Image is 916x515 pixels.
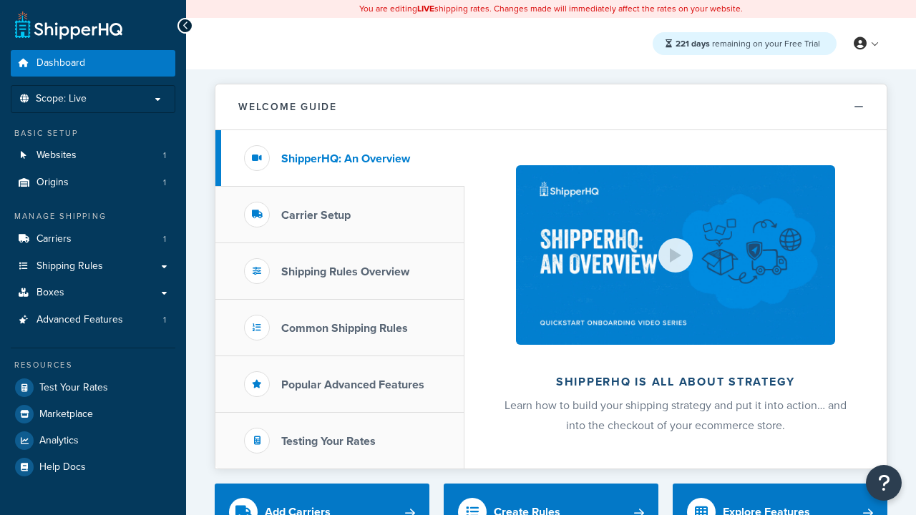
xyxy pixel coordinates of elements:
[281,435,376,448] h3: Testing Your Rates
[163,177,166,189] span: 1
[11,307,175,333] a: Advanced Features1
[281,265,409,278] h3: Shipping Rules Overview
[866,465,902,501] button: Open Resource Center
[11,210,175,222] div: Manage Shipping
[11,359,175,371] div: Resources
[502,376,849,388] h2: ShipperHQ is all about strategy
[36,177,69,189] span: Origins
[505,397,847,433] span: Learn how to build your shipping strategy and put it into action… and into the checkout of your e...
[676,37,710,50] strong: 221 days
[11,226,175,252] a: Carriers1
[11,142,175,169] a: Websites1
[39,408,93,421] span: Marketplace
[281,152,410,165] h3: ShipperHQ: An Overview
[163,233,166,245] span: 1
[11,127,175,139] div: Basic Setup
[215,84,887,130] button: Welcome Guide
[11,226,175,252] li: Carriers
[36,314,123,326] span: Advanced Features
[676,37,820,50] span: remaining on your Free Trial
[36,233,72,245] span: Carriers
[163,314,166,326] span: 1
[11,170,175,196] li: Origins
[39,382,108,394] span: Test Your Rates
[11,401,175,427] a: Marketplace
[11,454,175,480] a: Help Docs
[11,280,175,306] a: Boxes
[11,50,175,77] a: Dashboard
[39,435,79,447] span: Analytics
[281,209,351,222] h3: Carrier Setup
[281,322,408,335] h3: Common Shipping Rules
[163,149,166,162] span: 1
[36,260,103,273] span: Shipping Rules
[36,287,64,299] span: Boxes
[238,102,337,112] h2: Welcome Guide
[11,307,175,333] li: Advanced Features
[11,375,175,401] a: Test Your Rates
[36,149,77,162] span: Websites
[39,461,86,474] span: Help Docs
[516,165,835,345] img: ShipperHQ is all about strategy
[11,253,175,280] a: Shipping Rules
[11,170,175,196] a: Origins1
[11,428,175,453] a: Analytics
[36,93,87,105] span: Scope: Live
[11,142,175,169] li: Websites
[36,57,85,69] span: Dashboard
[281,378,424,391] h3: Popular Advanced Features
[417,2,434,15] b: LIVE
